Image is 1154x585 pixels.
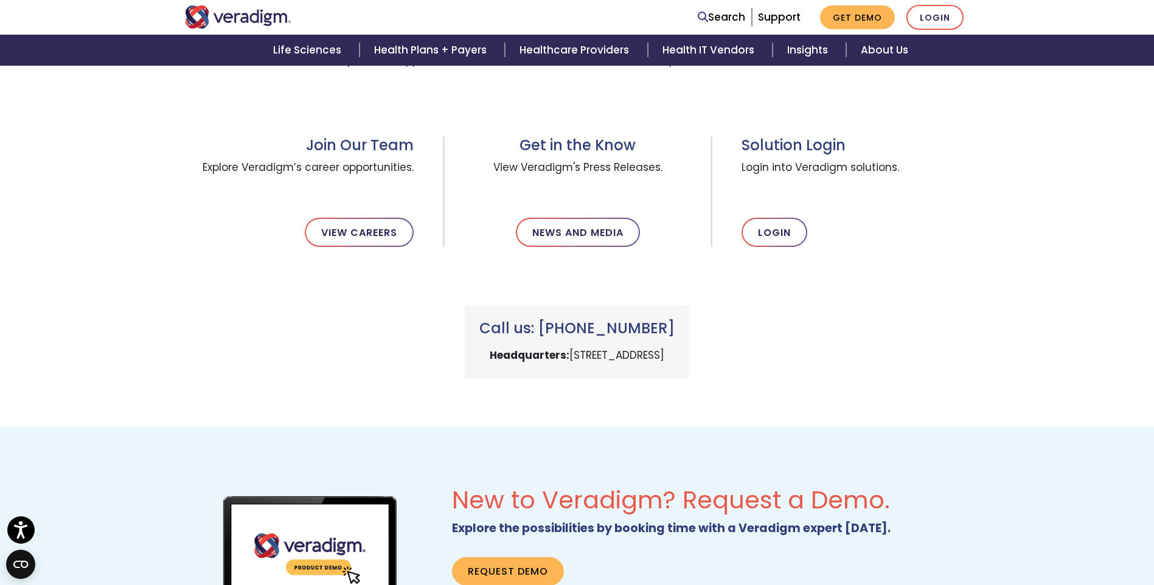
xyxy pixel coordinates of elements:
a: About Us [846,35,923,66]
a: Get Demo [820,5,895,29]
a: Login [742,218,807,247]
h3: Solution Login [742,137,969,154]
span: Login into Veradigm solutions. [742,154,969,198]
a: Life Sciences [259,35,360,66]
h3: Get in the Know [474,137,681,154]
span: Explore Veradigm’s career opportunities. [185,154,414,198]
img: Veradigm logo [185,5,291,29]
a: Support [758,10,801,24]
p: [STREET_ADDRESS] [479,347,675,364]
h3: Call us: [PHONE_NUMBER] [479,320,675,337]
a: Login [906,5,964,30]
a: Healthcare Providers [505,35,647,66]
a: Health IT Vendors [648,35,773,66]
a: Health Plans + Payers [360,35,505,66]
a: Request Demo [452,557,564,585]
p: Explore the possibilities by booking time with a Veradigm expert [DATE]. [452,519,969,538]
h2: New to Veradigm? Request a Demo. [452,485,969,514]
a: Insights [773,35,846,66]
a: News and Media [516,218,640,247]
h3: Join Our Team [185,137,414,154]
span: Your request for support has been submitted. A customer success representative will be in touch s... [306,53,848,67]
span: View Veradigm's Press Releases. [474,154,681,198]
a: View Careers [305,218,414,247]
strong: Headquarters: [490,348,569,362]
iframe: Drift Chat Widget [920,497,1139,570]
a: Search [698,9,745,26]
button: Open CMP widget [6,550,35,579]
